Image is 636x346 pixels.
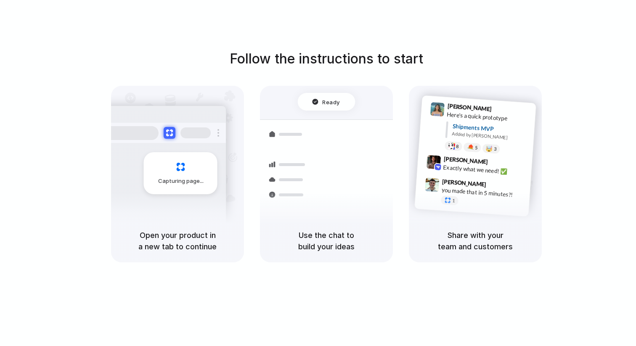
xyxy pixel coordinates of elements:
[456,144,459,149] span: 8
[490,158,508,169] span: 9:42 AM
[441,186,525,200] div: you made that in 5 minutes?!
[452,198,455,203] span: 1
[452,130,529,143] div: Added by [PERSON_NAME]
[270,230,383,252] h5: Use the chat to build your ideas
[494,147,497,151] span: 3
[452,122,530,136] div: Shipments MVP
[442,177,487,189] span: [PERSON_NAME]
[486,146,493,152] div: 🤯
[447,110,531,124] div: Here's a quick prototype
[121,230,234,252] h5: Open your product in a new tab to continue
[475,145,478,150] span: 5
[494,106,511,116] span: 9:41 AM
[443,163,527,177] div: Exactly what we need! ✅
[419,230,532,252] h5: Share with your team and customers
[489,181,506,191] span: 9:47 AM
[158,177,205,185] span: Capturing page
[230,49,423,69] h1: Follow the instructions to start
[447,101,492,114] span: [PERSON_NAME]
[443,154,488,166] span: [PERSON_NAME]
[323,98,340,106] span: Ready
